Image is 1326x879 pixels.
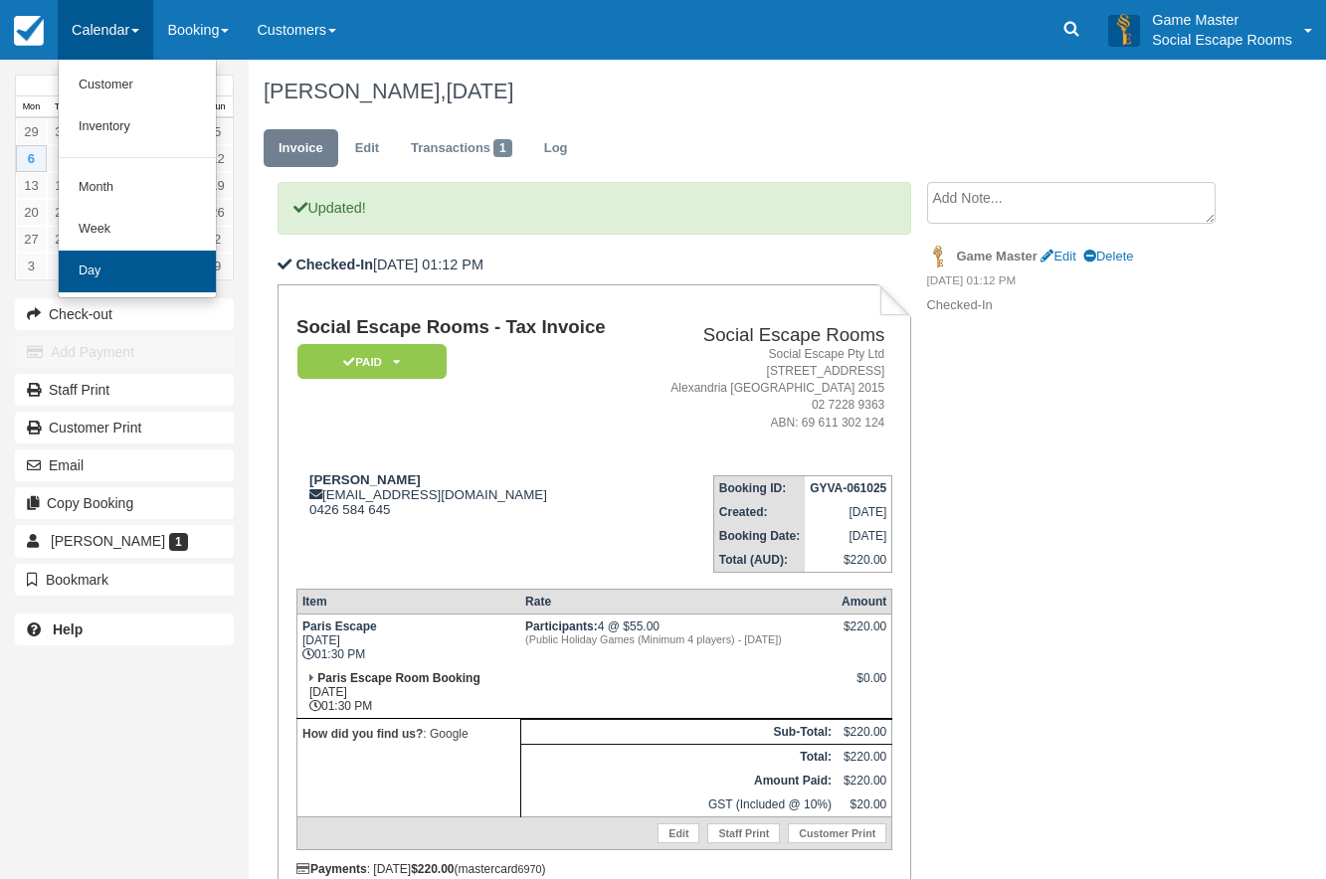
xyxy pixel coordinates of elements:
[837,744,892,769] td: $220.00
[411,862,454,876] strong: $220.00
[15,564,234,596] button: Bookmark
[15,449,234,481] button: Email
[59,167,216,209] a: Month
[16,172,47,199] a: 13
[47,172,78,199] a: 14
[53,621,83,637] b: Help
[296,862,892,876] div: : [DATE] (mastercard )
[1083,249,1133,264] a: Delete
[47,226,78,253] a: 28
[16,199,47,226] a: 20
[14,16,44,46] img: checkfront-main-nav-mini-logo.png
[837,719,892,744] td: $220.00
[59,106,216,148] a: Inventory
[15,525,234,557] a: [PERSON_NAME] 1
[296,317,639,338] h1: Social Escape Rooms - Tax Invoice
[47,96,78,118] th: Tue
[1152,10,1292,30] p: Game Master
[302,724,515,744] p: : Google
[169,533,188,551] span: 1
[520,792,837,817] td: GST (Included @ 10%)
[296,343,440,380] a: Paid
[295,257,373,272] b: Checked-In
[957,249,1038,264] strong: Game Master
[520,719,837,744] th: Sub-Total:
[297,344,447,379] em: Paid
[202,226,233,253] a: 2
[47,199,78,226] a: 21
[309,472,421,487] strong: [PERSON_NAME]
[296,666,520,719] td: [DATE] 01:30 PM
[520,614,837,666] td: 4 @ $55.00
[15,374,234,406] a: Staff Print
[202,172,233,199] a: 19
[713,475,805,500] th: Booking ID:
[1152,30,1292,50] p: Social Escape Rooms
[15,487,234,519] button: Copy Booking
[446,79,513,103] span: [DATE]
[16,253,47,279] a: 3
[296,589,520,614] th: Item
[202,199,233,226] a: 26
[842,671,886,701] div: $0.00
[529,129,583,168] a: Log
[788,823,886,843] a: Customer Print
[493,139,512,157] span: 1
[842,619,886,649] div: $220.00
[59,65,216,106] a: Customer
[520,589,837,614] th: Rate
[264,129,338,168] a: Invoice
[340,129,394,168] a: Edit
[647,346,885,432] address: Social Escape Pty Ltd [STREET_ADDRESS] Alexandria [GEOGRAPHIC_DATA] 2015 02 7228 9363 ABN: 69 611...
[525,633,832,645] em: (Public Holiday Games (Minimum 4 players) - [DATE])
[837,589,892,614] th: Amount
[520,769,837,792] th: Amount Paid:
[15,614,234,645] a: Help
[927,272,1229,294] em: [DATE] 01:12 PM
[202,253,233,279] a: 9
[202,145,233,172] a: 12
[15,336,234,368] button: Add Payment
[15,298,234,330] button: Check-out
[317,671,479,685] strong: Paris Escape Room Booking
[518,863,542,875] small: 6970
[302,619,377,633] strong: Paris Escape
[47,145,78,172] a: 7
[707,823,780,843] a: Staff Print
[1108,14,1140,46] img: A3
[16,118,47,145] a: 29
[396,129,527,168] a: Transactions1
[525,619,598,633] strong: Participants
[202,118,233,145] a: 5
[278,182,911,235] p: Updated!
[51,533,165,549] span: [PERSON_NAME]
[927,296,1229,315] p: Checked-In
[296,614,520,666] td: [DATE] 01:30 PM
[16,96,47,118] th: Mon
[1041,249,1075,264] a: Edit
[47,118,78,145] a: 30
[713,500,805,524] th: Created:
[278,255,911,275] p: [DATE] 01:12 PM
[59,209,216,251] a: Week
[202,96,233,118] th: Sun
[805,524,892,548] td: [DATE]
[16,226,47,253] a: 27
[296,472,639,517] div: [EMAIL_ADDRESS][DOMAIN_NAME] 0426 584 645
[837,792,892,817] td: $20.00
[810,481,886,495] strong: GYVA-061025
[713,524,805,548] th: Booking Date:
[805,500,892,524] td: [DATE]
[520,744,837,769] th: Total:
[59,251,216,292] a: Day
[16,145,47,172] a: 6
[302,727,423,741] strong: How did you find us?
[713,548,805,573] th: Total (AUD):
[647,325,885,346] h2: Social Escape Rooms
[805,548,892,573] td: $220.00
[658,823,699,843] a: Edit
[58,60,217,298] ul: Calendar
[15,412,234,443] a: Customer Print
[296,862,367,876] strong: Payments
[837,769,892,792] td: $220.00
